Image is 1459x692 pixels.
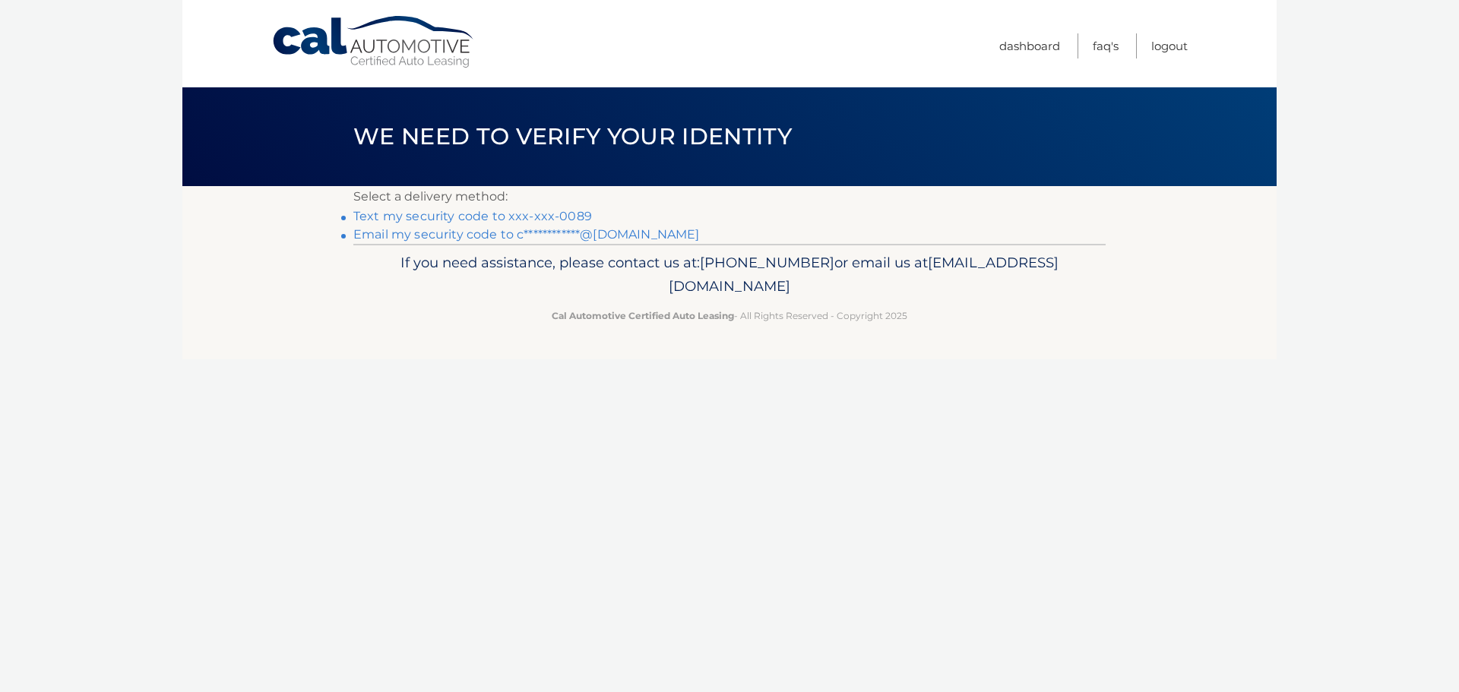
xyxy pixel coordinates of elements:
a: Logout [1151,33,1188,58]
p: Select a delivery method: [353,186,1106,207]
p: - All Rights Reserved - Copyright 2025 [363,308,1096,324]
a: Dashboard [999,33,1060,58]
a: Cal Automotive [271,15,476,69]
span: [PHONE_NUMBER] [700,254,834,271]
span: We need to verify your identity [353,122,792,150]
p: If you need assistance, please contact us at: or email us at [363,251,1096,299]
a: Text my security code to xxx-xxx-0089 [353,209,592,223]
a: FAQ's [1093,33,1119,58]
strong: Cal Automotive Certified Auto Leasing [552,310,734,321]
